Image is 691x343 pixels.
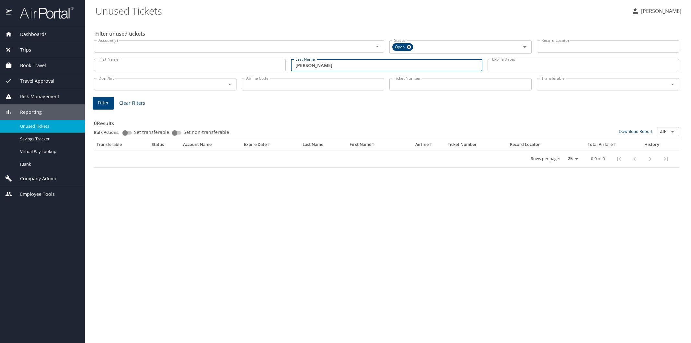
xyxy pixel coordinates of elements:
[613,143,617,147] button: sort
[12,31,47,38] span: Dashboards
[404,139,445,150] th: Airline
[639,7,681,15] p: [PERSON_NAME]
[373,42,382,51] button: Open
[12,191,55,198] span: Employee Tools
[93,97,114,110] button: Filter
[12,109,42,116] span: Reporting
[668,127,677,136] button: Open
[562,154,581,164] select: rows per page
[20,136,77,142] span: Savings Tracker
[392,44,409,51] span: Open
[241,139,300,150] th: Expire Date
[591,157,605,161] p: 0-0 of 0
[619,128,653,134] a: Download Report
[180,139,241,150] th: Account Name
[94,129,125,135] p: Bulk Actions:
[149,139,181,150] th: Status
[300,139,347,150] th: Last Name
[629,5,684,17] button: [PERSON_NAME]
[12,62,46,69] span: Book Travel
[6,6,13,19] img: icon-airportal.png
[12,46,31,53] span: Trips
[20,148,77,155] span: Virtual Pay Lookup
[95,1,626,21] h1: Unused Tickets
[571,139,634,150] th: Total Airfare
[13,6,74,19] img: airportal-logo.png
[97,142,146,148] div: Transferable
[668,80,677,89] button: Open
[225,80,234,89] button: Open
[347,139,404,150] th: First Name
[267,143,271,147] button: sort
[12,77,54,85] span: Travel Approval
[520,42,529,52] button: Open
[119,99,145,107] span: Clear Filters
[20,161,77,167] span: IBank
[445,139,507,150] th: Ticket Number
[371,143,376,147] button: sort
[95,29,681,39] h2: Filter unused tickets
[94,139,679,168] table: custom pagination table
[531,157,560,161] p: Rows per page:
[134,130,169,135] span: Set transferable
[12,175,56,182] span: Company Admin
[117,97,148,109] button: Clear Filters
[184,130,229,135] span: Set non-transferable
[429,143,433,147] button: sort
[634,139,670,150] th: History
[94,116,679,127] h3: 0 Results
[507,139,571,150] th: Record Locator
[12,93,59,100] span: Risk Management
[20,123,77,129] span: Unused Tickets
[392,43,413,51] div: Open
[98,99,109,107] span: Filter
